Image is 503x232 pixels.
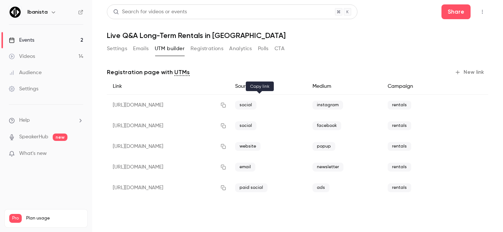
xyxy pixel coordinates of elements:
[388,101,411,110] span: rentals
[452,66,488,78] button: New link
[9,6,21,18] img: Ibanista
[9,69,42,76] div: Audience
[235,101,256,110] span: social
[312,183,329,192] span: ads
[19,117,30,124] span: Help
[107,177,229,198] div: [URL][DOMAIN_NAME]
[258,43,269,55] button: Polls
[27,8,48,16] h6: Ibanista
[312,101,343,110] span: instagram
[382,78,447,95] div: Campaign
[388,183,411,192] span: rentals
[107,68,190,77] p: Registration page with
[155,43,185,55] button: UTM builder
[174,68,190,77] a: UTMs
[107,31,488,40] h1: Live Q&A Long-Term Rentals in [GEOGRAPHIC_DATA]
[133,43,149,55] button: Emails
[53,134,67,141] span: new
[19,150,47,157] span: What's new
[107,157,229,177] div: [URL][DOMAIN_NAME]
[229,43,252,55] button: Analytics
[388,121,411,130] span: rentals
[229,78,307,95] div: Source
[107,115,229,136] div: [URL][DOMAIN_NAME]
[312,142,335,151] span: popup
[235,142,261,151] span: website
[235,163,255,172] span: email
[388,163,411,172] span: rentals
[107,136,229,157] div: [URL][DOMAIN_NAME]
[9,214,22,223] span: Pro
[312,121,341,130] span: facebook
[191,43,223,55] button: Registrations
[9,117,83,124] li: help-dropdown-opener
[235,121,256,130] span: social
[235,183,268,192] span: paid social
[107,95,229,116] div: [URL][DOMAIN_NAME]
[307,78,381,95] div: Medium
[107,43,127,55] button: Settings
[113,8,187,16] div: Search for videos or events
[441,4,471,19] button: Share
[9,85,38,93] div: Settings
[9,37,34,44] div: Events
[312,163,343,172] span: newsletter
[19,133,48,141] a: SpeakerHub
[107,78,229,95] div: Link
[9,53,35,60] div: Videos
[275,43,284,55] button: CTA
[388,142,411,151] span: rentals
[26,215,83,221] span: Plan usage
